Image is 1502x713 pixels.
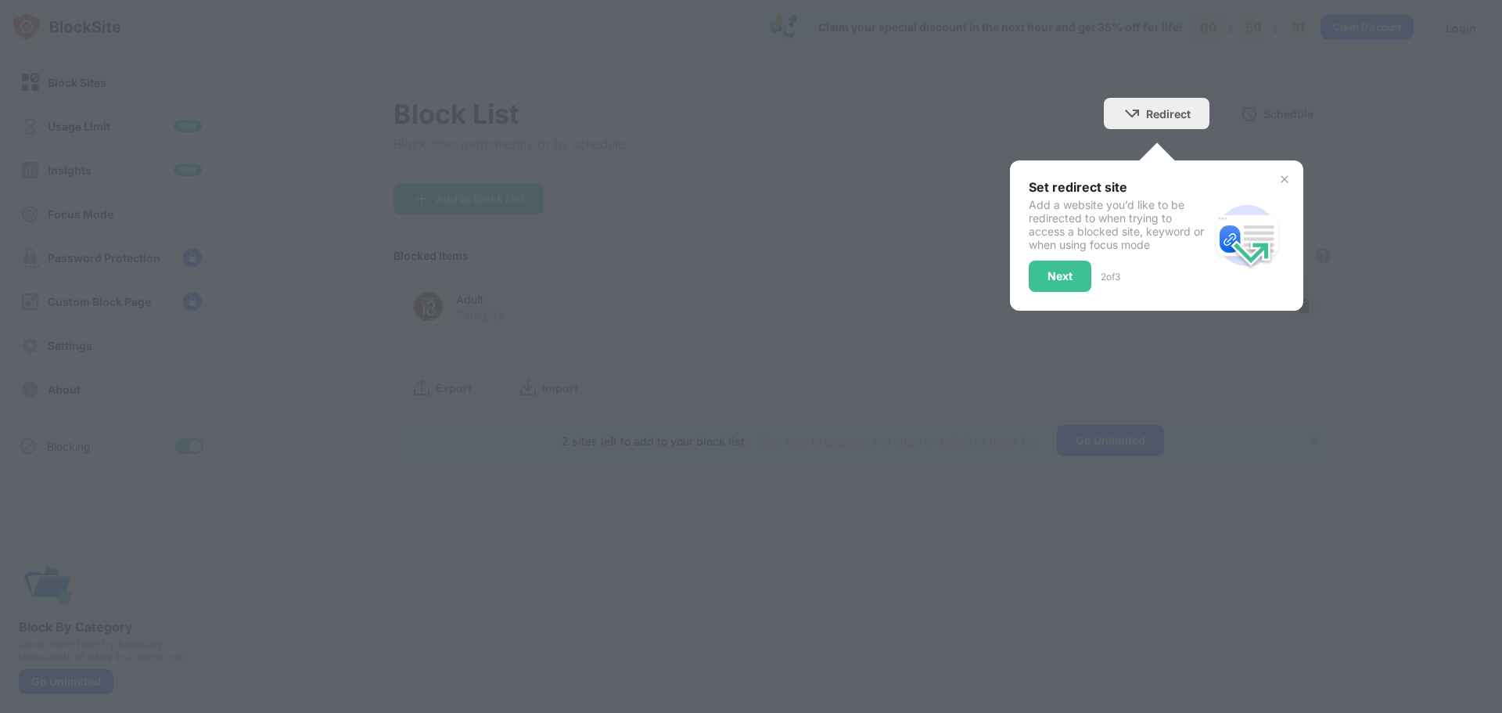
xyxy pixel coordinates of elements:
[1029,198,1209,251] div: Add a website you’d like to be redirected to when trying to access a blocked site, keyword or whe...
[1101,271,1120,283] div: 2 of 3
[1209,198,1285,273] img: redirect.svg
[1047,270,1073,283] div: Next
[1146,107,1191,121] div: Redirect
[1278,173,1291,185] img: x-button.svg
[1029,179,1209,195] div: Set redirect site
